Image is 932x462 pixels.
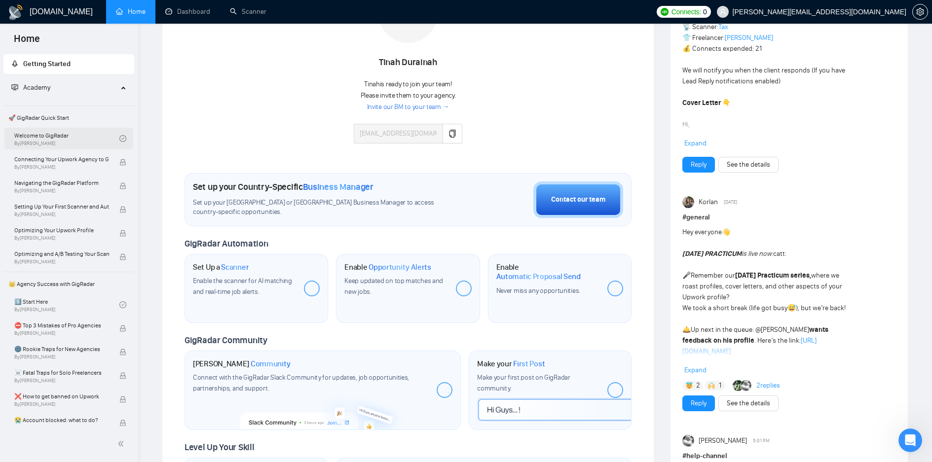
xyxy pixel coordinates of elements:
span: By [PERSON_NAME] [14,235,109,241]
span: check-circle [119,135,126,142]
a: Welcome to GigRadarBy[PERSON_NAME] [14,128,119,149]
button: Contact our team [533,181,623,218]
span: Setting Up Your First Scanner and Auto-Bidder [14,202,109,212]
iframe: Intercom live chat [898,428,922,452]
span: Opportunity Alerts [369,262,431,272]
h1: Make your [477,359,545,369]
a: dashboardDashboard [165,7,210,16]
span: Connect with the GigRadar Slack Community for updates, job opportunities, partnerships, and support. [193,373,409,392]
div: Hey everyone :catt: Remember our where we roast profiles, cover letters, and other aspects of you... [682,227,853,422]
img: 🙌 [708,382,715,389]
button: Reply [682,395,715,411]
div: Дякую! [148,109,190,131]
span: lock [119,253,126,260]
h1: # general [682,212,896,223]
a: setting [912,8,928,16]
div: sergiy.zyuzko@tree-solutions.com says… [8,154,189,184]
span: Academy [11,83,50,92]
h1: Enable [496,262,599,282]
span: lock [119,230,126,237]
a: Tax [718,23,728,31]
span: Never miss any opportunities. [496,286,580,295]
button: Send a message… [169,319,185,335]
span: 🛎️ [682,325,691,334]
button: Reply [682,157,715,173]
a: searchScanner [230,7,266,16]
button: Gif picker [31,323,39,331]
span: double-left [117,439,127,449]
a: Reply [691,159,707,170]
span: 👑 Agency Success with GigRadar [4,274,133,294]
a: 1️⃣ Start HereBy[PERSON_NAME] [14,294,119,316]
div: Ми переглянемо, чи є доступні акаунти в нашому пулі з неіндійськими іменем та прізвищем, і поверн... [16,204,154,252]
span: By [PERSON_NAME] [14,378,109,384]
span: ⛔ Top 3 Mistakes of Pro Agencies [14,320,109,330]
img: Pavel [682,435,694,447]
span: By [PERSON_NAME] [14,354,109,360]
span: By [PERSON_NAME] [14,425,109,431]
span: Optimizing and A/B Testing Your Scanner for Better Results [14,249,109,259]
a: 2replies [756,381,780,391]
button: See the details [718,157,779,173]
span: check-circle [119,301,126,308]
span: 🎤 [682,271,691,280]
span: 1 [719,381,721,391]
span: ☠️ Fatal Traps for Solo Freelancers [14,368,109,378]
div: Nazar says… [8,184,189,277]
div: Дякуємо за звернення 🙌 [16,190,154,200]
span: ❌ How to get banned on Upwork [14,391,109,401]
div: Привіт 👋 Мене звати [PERSON_NAME], і я з радістю допоможу вам 😊Будь ласка, надайте мені кілька хв... [8,32,162,102]
span: lock [119,372,126,379]
h1: Set up your Country-Specific [193,181,373,192]
strong: [DATE] Practicum series, [735,271,811,280]
h1: [PERSON_NAME] [193,359,291,369]
span: By [PERSON_NAME] [14,212,109,217]
span: By [PERSON_NAME] [14,164,109,170]
a: [PERSON_NAME] [725,34,773,42]
span: 5:01 PM [753,436,770,445]
span: 🚀 GigRadar Quick Start [4,108,133,128]
div: Contact our team [551,194,605,205]
h1: # help-channel [682,451,896,462]
span: user [719,8,726,15]
img: logo [8,4,24,20]
div: Дякую! [155,115,182,125]
div: sergiy.zyuzko@tree-solutions.com says… [8,276,189,299]
span: Make your first post on GigRadar community. [477,373,570,392]
span: Level Up Your Skill [185,442,254,453]
span: copy [448,130,456,138]
button: go back [6,4,25,23]
button: Emoji picker [15,323,23,331]
strong: Cover Letter 👇 [682,99,731,107]
span: By [PERSON_NAME] [14,401,109,407]
span: Connecting Your Upwork Agency to GigRadar [14,154,109,164]
p: Active [48,12,68,22]
button: setting [912,4,928,20]
a: homeHome [116,7,146,16]
div: Пінг [166,138,182,148]
span: lock [119,420,126,426]
img: Korlan [682,196,694,208]
div: Привіт 👋 Мене звати [PERSON_NAME], і я з радістю допоможу вам 😊 [16,38,154,67]
span: lock [119,325,126,332]
img: slackcommunity-bg.png [240,390,406,429]
button: Start recording [63,323,71,331]
div: sergiy.zyuzko@tree-solutions.com says… [8,132,189,155]
span: Navigating the GigRadar Platform [14,178,109,188]
span: First Post [513,359,545,369]
button: Upload attachment [47,323,55,331]
div: ? [178,160,182,170]
span: Keep updated on top matches and new jobs. [344,277,443,296]
span: Home [6,32,48,52]
a: Reply [691,398,707,409]
span: By [PERSON_NAME] [14,188,109,194]
span: fund-projection-screen [11,84,18,91]
strong: [DATE] PRACTICUM [682,249,742,258]
span: 😅 [787,304,796,312]
img: Vlad [733,380,744,391]
span: lock [119,159,126,166]
div: Дякую [158,282,182,292]
a: See the details [727,159,770,170]
span: Set up your [GEOGRAPHIC_DATA] or [GEOGRAPHIC_DATA] Business Manager to access country-specific op... [193,198,451,217]
span: lock [119,396,126,403]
